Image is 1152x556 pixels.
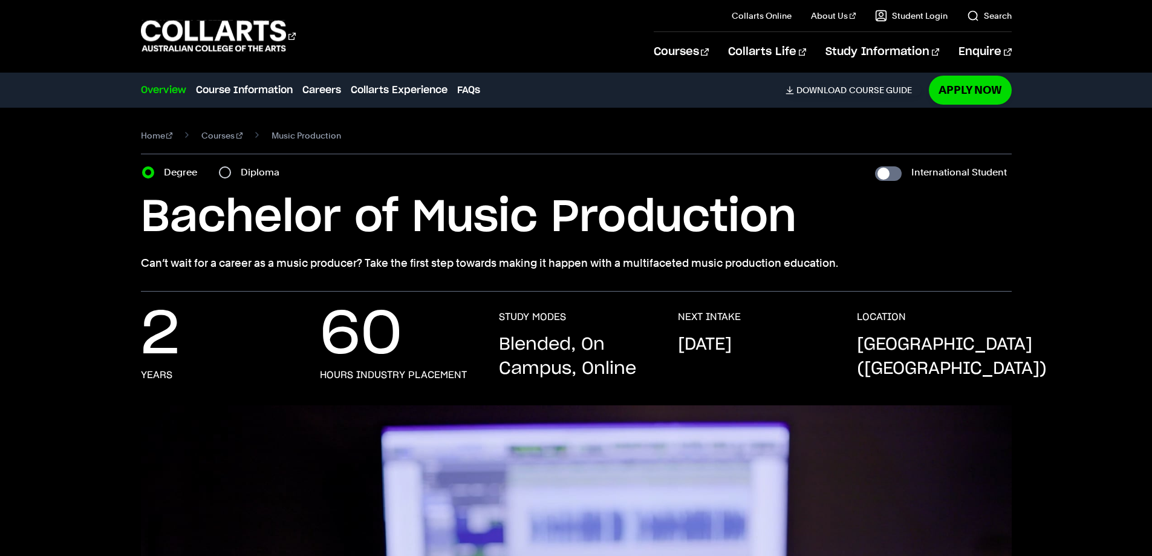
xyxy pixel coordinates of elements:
[196,83,293,97] a: Course Information
[141,191,1012,245] h1: Bachelor of Music Production
[141,255,1012,272] p: Can’t wait for a career as a music producer? Take the first step towards making it happen with a ...
[141,19,296,53] div: Go to homepage
[967,10,1012,22] a: Search
[201,127,242,144] a: Courses
[678,333,732,357] p: [DATE]
[164,164,204,181] label: Degree
[654,32,709,72] a: Courses
[911,164,1007,181] label: International Student
[457,83,480,97] a: FAQs
[499,311,566,323] h3: STUDY MODES
[141,127,173,144] a: Home
[875,10,948,22] a: Student Login
[499,333,654,381] p: Blended, On Campus, Online
[302,83,341,97] a: Careers
[732,10,792,22] a: Collarts Online
[141,83,186,97] a: Overview
[728,32,806,72] a: Collarts Life
[351,83,447,97] a: Collarts Experience
[141,369,172,381] h3: Years
[141,311,180,359] p: 2
[825,32,939,72] a: Study Information
[857,311,906,323] h3: LOCATION
[678,311,741,323] h3: NEXT INTAKE
[272,127,341,144] span: Music Production
[857,333,1047,381] p: [GEOGRAPHIC_DATA] ([GEOGRAPHIC_DATA])
[241,164,287,181] label: Diploma
[320,369,467,381] h3: hours industry placement
[786,85,922,96] a: DownloadCourse Guide
[320,311,402,359] p: 60
[811,10,856,22] a: About Us
[796,85,847,96] span: Download
[929,76,1012,104] a: Apply Now
[958,32,1011,72] a: Enquire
